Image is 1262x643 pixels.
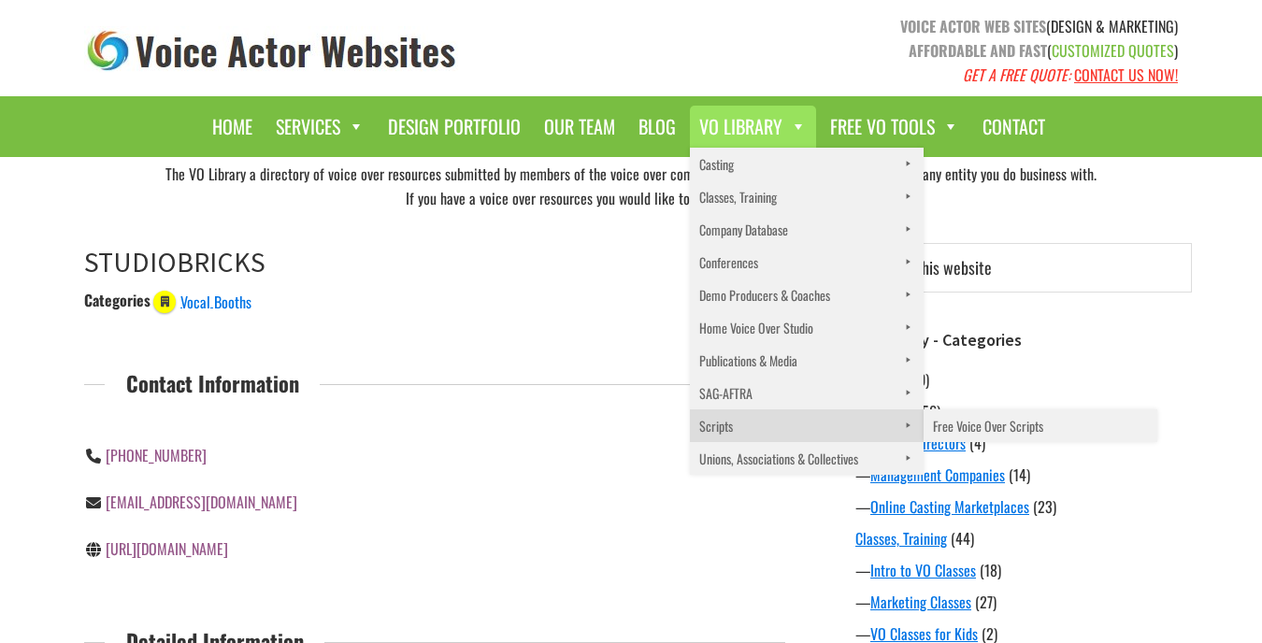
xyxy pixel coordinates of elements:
a: SAG-AFTRA [690,377,924,409]
a: Management Companies [870,464,1005,486]
div: — [855,400,1192,422]
a: Demo Producers & Coaches [690,279,924,311]
a: Home Voice Over Studio [690,311,924,344]
strong: VOICE ACTOR WEB SITES [900,15,1046,37]
em: GET A FREE QUOTE: [963,64,1070,86]
span: (4) [969,432,985,454]
a: Design Portfolio [379,106,530,148]
a: [PHONE_NUMBER] [106,444,207,466]
a: VO Library [690,106,816,148]
a: Services [266,106,374,148]
div: Categories [84,289,151,311]
div: — [855,464,1192,486]
a: [EMAIL_ADDRESS][DOMAIN_NAME] [106,491,297,513]
h1: STUDIOBRICKS [84,245,785,279]
a: Vocal Booths [153,289,251,311]
div: — [855,559,1192,581]
a: Scripts [690,409,924,442]
a: Free VO Tools [821,106,968,148]
div: — [855,495,1192,518]
div: — [855,432,1192,454]
a: Unions, Associations & Collectives [690,442,924,475]
a: Company Database [690,213,924,246]
a: Conferences [690,246,924,279]
div: The VO Library a directory of voice over resources submitted by members of the voice over communi... [70,157,1192,215]
img: voice_actor_websites_logo [84,26,460,76]
a: Intro to VO Classes [870,559,976,581]
a: Classes, Training [855,527,947,550]
a: Free Voice Over Scripts [924,409,1157,442]
div: — [855,591,1192,613]
span: (27) [975,591,997,613]
a: [URL][DOMAIN_NAME] [106,537,228,560]
a: Casting [690,148,924,180]
span: Vocal Booths [180,291,251,313]
a: Home [203,106,262,148]
a: Marketing Classes [870,591,971,613]
span: (23) [1033,495,1056,518]
span: (18) [980,559,1001,581]
a: Online Casting Marketplaces [870,495,1029,518]
span: (14) [1009,464,1030,486]
a: Our Team [535,106,624,148]
span: CUSTOMIZED QUOTES [1052,39,1174,62]
a: Classes, Training [690,180,924,213]
a: Blog [629,106,685,148]
p: (DESIGN & MARKETING) ( ) [645,14,1178,87]
a: Publications & Media [690,344,924,377]
span: (44) [951,527,974,550]
a: Contact [973,106,1054,148]
input: Search this website [855,243,1192,293]
a: CONTACT US NOW! [1074,64,1178,86]
span: (156) [911,400,940,422]
h3: VO Library - Categories [855,330,1192,350]
strong: AFFORDABLE AND FAST [909,39,1047,62]
span: Contact Information [105,366,320,400]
